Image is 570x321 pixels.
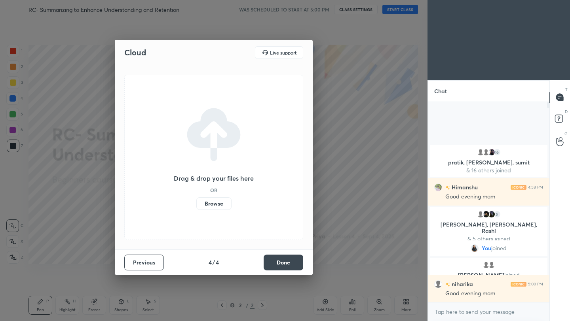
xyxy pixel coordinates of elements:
div: 16 [493,148,501,156]
img: no-rating-badge.077c3623.svg [445,185,450,190]
button: Previous [124,255,164,270]
img: default.png [482,148,490,156]
button: Done [264,255,303,270]
h6: niharika [450,280,473,288]
h4: 4 [216,258,219,266]
img: 4ec84c9df1e94859877aaf94430cd378.png [471,244,479,252]
h6: Himanshu [450,183,478,191]
p: G [564,131,568,137]
p: [PERSON_NAME] [435,272,543,278]
h5: Live support [270,50,296,55]
span: joined [504,271,520,279]
p: T [565,87,568,93]
p: & 5 others joined [435,236,543,242]
img: 7a4cf96019704d4ebba6a37747b48ef1.jpg [482,210,490,218]
p: pratik, [PERSON_NAME], sumit [435,159,543,166]
img: 15ac3fd496f140c0a647376e9a42f967.jpg [434,183,442,191]
img: 3 [488,210,496,218]
p: D [565,109,568,115]
span: You [482,245,491,251]
p: Chat [428,81,453,102]
img: no-rating-badge.077c3623.svg [445,282,450,287]
p: & 16 others joined [435,167,543,174]
div: grid [428,144,549,302]
h4: / [213,258,215,266]
img: iconic-light.a09c19a4.png [511,185,526,189]
div: 5:00 PM [528,281,543,286]
img: default.png [482,261,490,269]
div: Good evening mam [445,193,543,201]
img: b4e930dc20d84d6aaa211221222f8a01.jpg [488,148,496,156]
div: 4:58 PM [528,185,543,189]
img: default.png [488,261,496,269]
img: iconic-light.a09c19a4.png [511,281,526,286]
h2: Cloud [124,47,146,58]
div: Good evening mam [445,290,543,298]
img: default.png [434,280,442,288]
span: joined [491,245,507,251]
div: 5 [493,210,501,218]
h5: OR [210,188,217,193]
img: default.png [477,148,484,156]
p: [PERSON_NAME], [PERSON_NAME], Rashi [435,221,543,234]
h3: Drag & drop your files here [174,175,254,181]
img: default.png [477,210,484,218]
h4: 4 [209,258,212,266]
